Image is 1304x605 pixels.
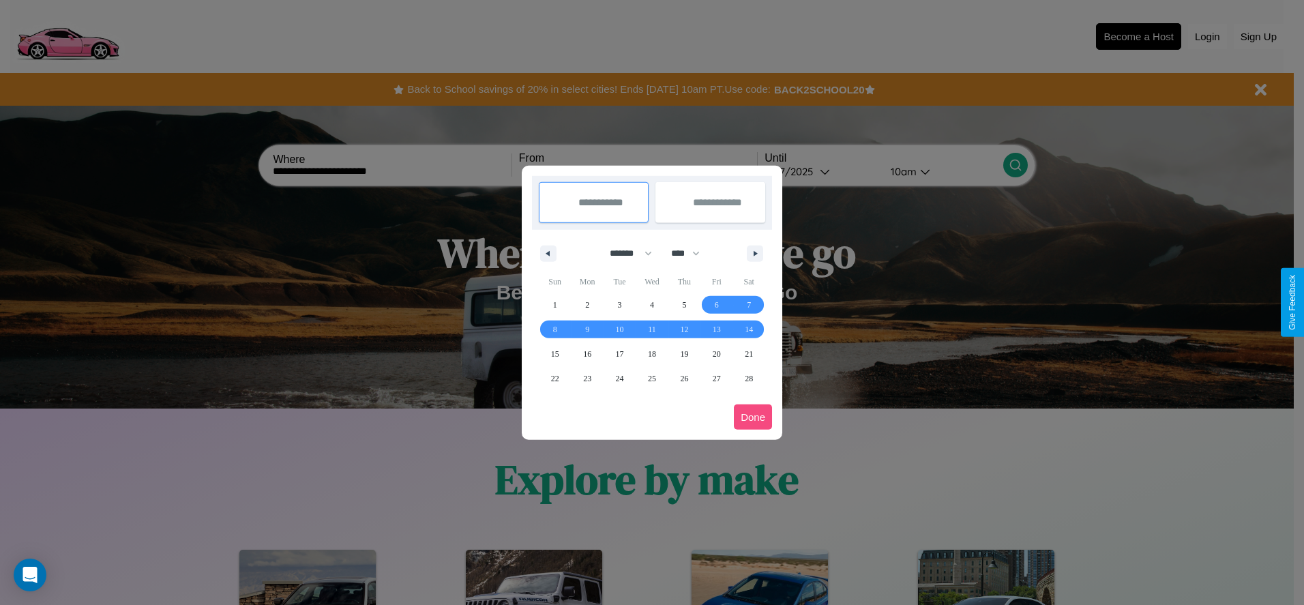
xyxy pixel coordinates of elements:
span: 25 [648,366,656,391]
button: Done [734,404,772,430]
button: 7 [733,293,765,317]
div: Open Intercom Messenger [14,559,46,591]
button: 13 [700,317,732,342]
span: 3 [618,293,622,317]
span: Fri [700,271,732,293]
span: 11 [648,317,656,342]
span: 10 [616,317,624,342]
span: 14 [745,317,753,342]
span: 9 [585,317,589,342]
button: 2 [571,293,603,317]
div: Give Feedback [1288,275,1297,330]
span: 7 [747,293,751,317]
span: 1 [553,293,557,317]
button: 27 [700,366,732,391]
span: 24 [616,366,624,391]
button: 15 [539,342,571,366]
span: Thu [668,271,700,293]
button: 14 [733,317,765,342]
span: 22 [551,366,559,391]
span: 28 [745,366,753,391]
button: 12 [668,317,700,342]
span: 6 [715,293,719,317]
span: 12 [680,317,688,342]
span: 18 [648,342,656,366]
button: 24 [604,366,636,391]
button: 11 [636,317,668,342]
button: 28 [733,366,765,391]
span: 26 [680,366,688,391]
span: 23 [583,366,591,391]
button: 22 [539,366,571,391]
button: 10 [604,317,636,342]
button: 17 [604,342,636,366]
span: 2 [585,293,589,317]
span: 27 [713,366,721,391]
button: 8 [539,317,571,342]
span: 13 [713,317,721,342]
button: 23 [571,366,603,391]
button: 20 [700,342,732,366]
span: 19 [680,342,688,366]
button: 9 [571,317,603,342]
span: Tue [604,271,636,293]
span: Wed [636,271,668,293]
span: 21 [745,342,753,366]
span: Sat [733,271,765,293]
span: 16 [583,342,591,366]
button: 21 [733,342,765,366]
button: 16 [571,342,603,366]
span: 5 [682,293,686,317]
span: 4 [650,293,654,317]
button: 6 [700,293,732,317]
button: 25 [636,366,668,391]
span: 17 [616,342,624,366]
span: 8 [553,317,557,342]
button: 19 [668,342,700,366]
span: 15 [551,342,559,366]
span: Sun [539,271,571,293]
button: 26 [668,366,700,391]
button: 18 [636,342,668,366]
button: 4 [636,293,668,317]
button: 1 [539,293,571,317]
span: 20 [713,342,721,366]
button: 3 [604,293,636,317]
span: Mon [571,271,603,293]
button: 5 [668,293,700,317]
